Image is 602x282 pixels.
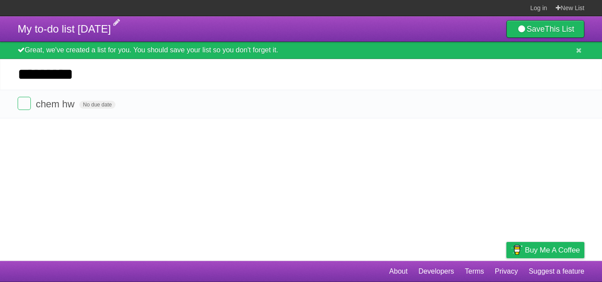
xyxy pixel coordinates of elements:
b: This List [545,25,574,33]
span: chem hw [36,99,77,110]
a: Buy me a coffee [506,242,584,258]
span: My to-do list [DATE] [18,23,111,35]
a: About [389,263,408,280]
span: Buy me a coffee [525,242,580,258]
a: SaveThis List [506,20,584,38]
a: Suggest a feature [529,263,584,280]
img: Buy me a coffee [511,242,523,257]
span: No due date [79,101,115,109]
a: Terms [465,263,484,280]
a: Privacy [495,263,518,280]
a: Developers [418,263,454,280]
label: Done [18,97,31,110]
